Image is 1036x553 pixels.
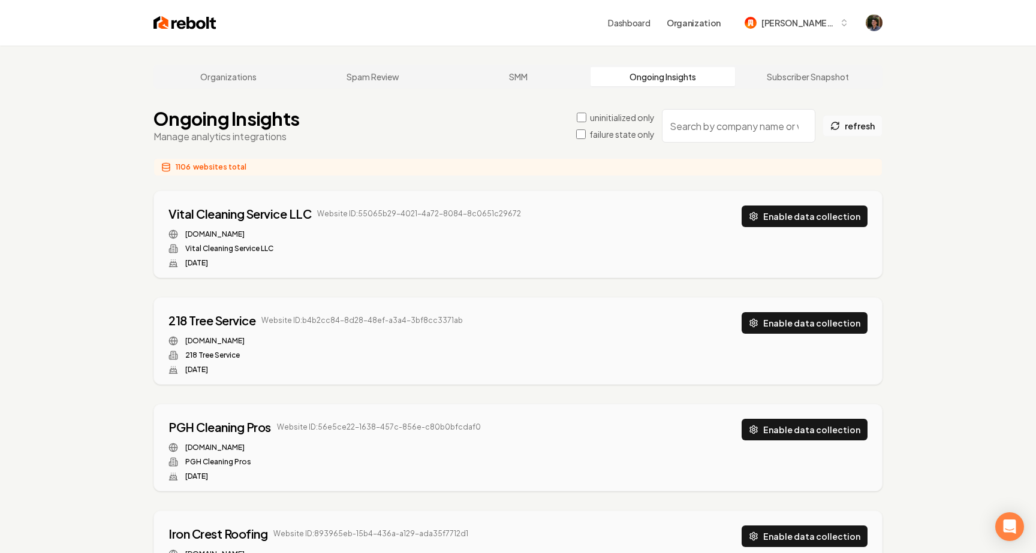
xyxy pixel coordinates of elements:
[659,12,728,34] button: Organization
[742,206,868,227] button: Enable data collection
[153,14,216,31] img: Rebolt Logo
[301,67,446,86] a: Spam Review
[590,111,655,123] label: uninitialized only
[168,206,311,222] a: Vital Cleaning Service LLC
[608,17,650,29] a: Dashboard
[153,108,299,129] h1: Ongoing Insights
[745,17,757,29] img: mitchell-62
[185,336,245,346] a: [DOMAIN_NAME]
[168,525,267,542] a: Iron Crest Roofing
[742,525,868,547] button: Enable data collection
[761,17,835,29] span: [PERSON_NAME]-62
[866,14,883,31] button: Open user button
[168,419,271,436] a: PGH Cleaning Pros
[662,109,815,143] input: Search by company name or website ID
[176,162,191,172] span: 1106
[742,419,868,440] button: Enable data collection
[168,229,521,239] div: Website
[185,229,245,239] a: [DOMAIN_NAME]
[193,162,246,172] span: websites total
[273,529,468,539] span: Website ID: 893965eb-15b4-436a-a129-ada35f7712d1
[168,312,255,329] a: 218 Tree Service
[866,14,883,31] img: Mitchell Stahl
[277,422,481,432] span: Website ID: 56e5ce22-1638-457c-856e-c80b0bfcdaf0
[823,115,883,137] button: refresh
[185,443,245,452] a: [DOMAIN_NAME]
[589,128,655,140] label: failure state only
[591,67,736,86] a: Ongoing Insights
[317,209,521,219] span: Website ID: 55065b29-4021-4a72-8084-8c0651c29672
[168,443,481,452] div: Website
[995,512,1024,541] div: Open Intercom Messenger
[168,336,463,346] div: Website
[742,312,868,334] button: Enable data collection
[153,129,299,144] p: Manage analytics integrations
[445,67,591,86] a: SMM
[261,316,463,325] span: Website ID: b4b2cc84-8d28-48ef-a3a4-3bf8cc3371ab
[156,67,301,86] a: Organizations
[735,67,880,86] a: Subscriber Snapshot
